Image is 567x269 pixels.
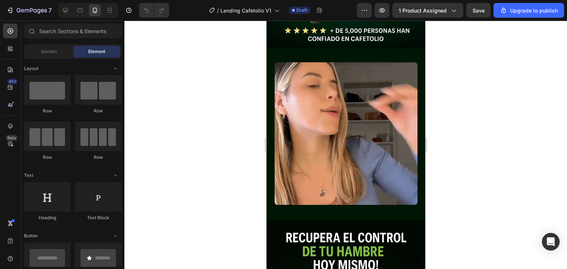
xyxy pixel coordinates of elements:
[267,21,425,269] iframe: Design area
[75,108,121,114] div: Row
[500,7,558,14] div: Upgrade to publish
[75,154,121,161] div: Row
[542,233,560,251] div: Open Intercom Messenger
[110,63,121,74] span: Toggle open
[139,3,169,18] div: Undo/Redo
[24,24,121,38] input: Search Sections & Elements
[24,172,33,179] span: Text
[24,233,38,239] span: Button
[41,48,57,55] span: Section
[88,48,105,55] span: Element
[24,154,71,161] div: Row
[392,3,463,18] button: 1 product assigned
[494,3,564,18] button: Upgrade to publish
[472,7,485,14] span: Save
[24,65,38,72] span: Layout
[24,214,71,221] div: Heading
[296,7,307,14] span: Draft
[6,135,18,141] div: Beta
[3,3,55,18] button: 7
[24,108,71,114] div: Row
[217,7,219,14] span: /
[110,170,121,181] span: Toggle open
[399,7,447,14] span: 1 product assigned
[110,230,121,242] span: Toggle open
[466,3,491,18] button: Save
[220,7,271,14] span: Landing Cafetolio V1
[7,78,18,84] div: 450
[48,6,52,15] p: 7
[75,214,121,221] div: Text Block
